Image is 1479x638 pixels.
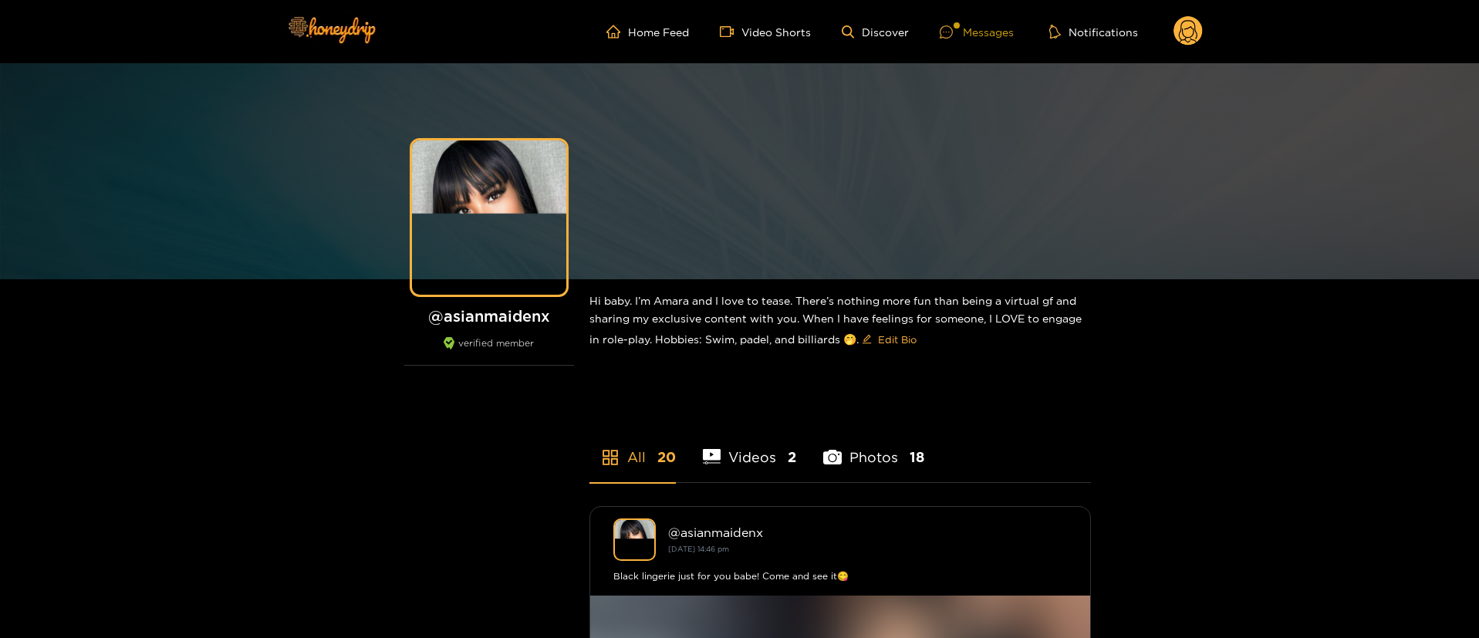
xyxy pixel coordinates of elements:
span: edit [862,334,872,346]
img: asianmaidenx [613,518,656,561]
span: home [606,25,628,39]
div: Hi baby. I’m Amara and I love to tease. There’s nothing more fun than being a virtual gf and shar... [589,279,1091,364]
a: Discover [842,25,909,39]
div: Messages [940,23,1014,41]
span: 18 [910,447,924,467]
span: video-camera [720,25,741,39]
span: 2 [788,447,796,467]
h1: @ asianmaidenx [404,306,574,326]
div: @ asianmaidenx [668,525,1067,539]
small: [DATE] 14:46 pm [668,545,729,553]
span: 20 [657,447,676,467]
li: Videos [703,413,797,482]
span: appstore [601,448,620,467]
a: Home Feed [606,25,689,39]
span: Edit Bio [878,332,917,347]
a: Video Shorts [720,25,811,39]
button: editEdit Bio [859,327,920,352]
div: Black lingerie just for you babe! Come and see it😋 [613,569,1067,584]
li: All [589,413,676,482]
li: Photos [823,413,924,482]
button: Notifications [1045,24,1143,39]
div: verified member [404,337,574,366]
